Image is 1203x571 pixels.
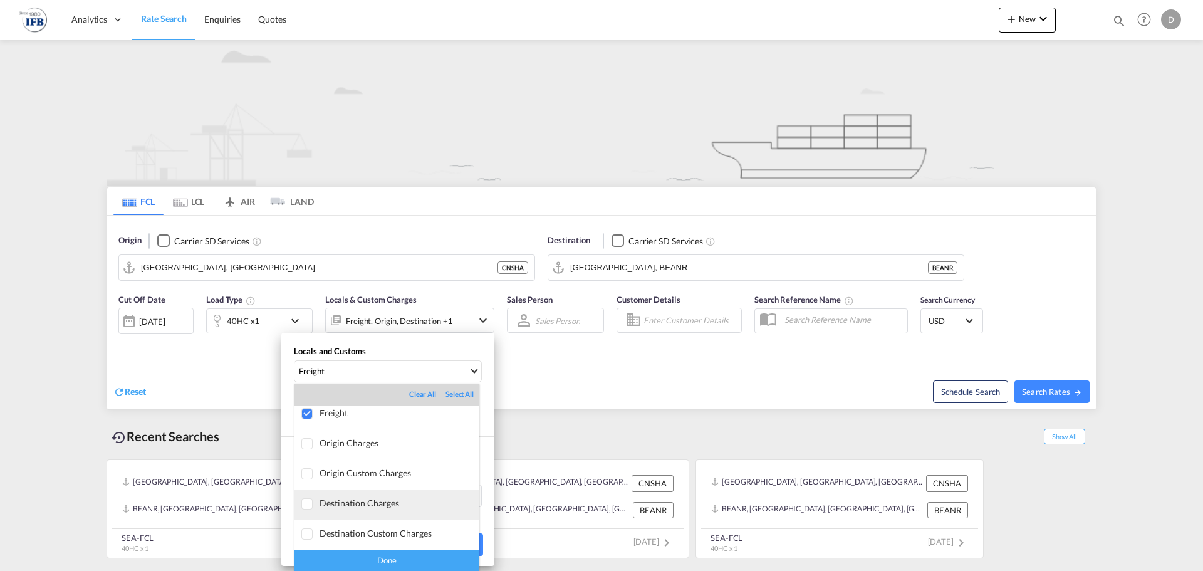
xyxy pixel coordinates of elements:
div: Destination Custom Charges [320,528,479,538]
div: Clear All [409,389,445,399]
div: Freight [320,407,479,418]
div: Origin Charges [320,437,479,448]
div: Select All [445,389,474,399]
div: Destination Charges [320,498,479,508]
div: Origin Custom Charges [320,468,479,478]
